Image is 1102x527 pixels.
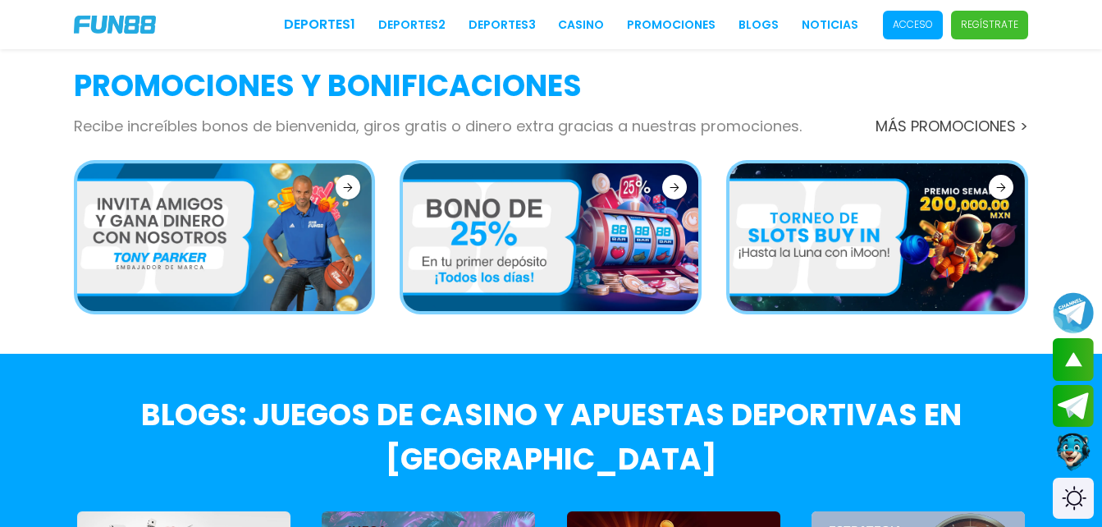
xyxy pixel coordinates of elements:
[74,16,156,34] img: Company Logo
[893,17,933,32] p: Acceso
[627,16,716,34] a: Promociones
[74,380,1028,495] h2: Blogs: Juegos de casino y apuestas deportivas en [GEOGRAPHIC_DATA]
[74,64,802,108] h2: Promociones y Bonificaciones
[403,163,698,311] img: Primer Bono Diario 25%
[469,16,536,34] a: Deportes3
[876,115,1028,137] a: más promociones >
[961,17,1018,32] p: Regístrate
[1053,385,1094,428] button: Join telegram
[284,15,355,34] a: Deportes1
[378,16,446,34] a: Deportes2
[738,16,779,34] a: BLOGS
[1053,478,1094,519] div: Switch theme
[1053,431,1094,474] button: Contact customer service
[77,163,373,311] img: Bono Referencia
[1053,291,1094,334] button: Join telegram channel
[1053,338,1094,381] button: scroll up
[74,115,802,137] p: Recibe increíbles bonos de bienvenida, giros gratis o dinero extra gracias a nuestras promociones.
[729,163,1025,311] img: CRASH ROYALE NETWORK TOURNAMENT
[558,16,604,34] a: CASINO
[802,16,858,34] a: NOTICIAS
